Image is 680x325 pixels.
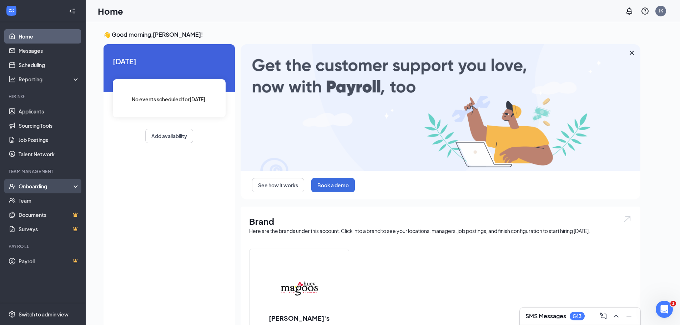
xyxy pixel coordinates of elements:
span: [DATE] [113,56,226,67]
a: Talent Network [19,147,80,161]
a: Home [19,29,80,44]
button: ComposeMessage [598,310,609,322]
a: Sourcing Tools [19,118,80,133]
a: Team [19,193,80,208]
svg: QuestionInfo [641,7,649,15]
div: Reporting [19,76,80,83]
h2: [PERSON_NAME]'s [262,314,337,323]
svg: Minimize [625,312,633,320]
svg: Settings [9,311,16,318]
img: payroll-large.gif [241,44,640,171]
div: Hiring [9,93,78,100]
button: Minimize [623,310,635,322]
a: Messages [19,44,80,58]
a: DocumentsCrown [19,208,80,222]
img: Huey Magoo's [276,265,322,311]
svg: Cross [628,49,636,57]
h3: SMS Messages [525,312,566,320]
div: Team Management [9,168,78,174]
svg: Collapse [69,7,76,15]
button: Add availability [145,129,193,143]
h1: Brand [249,215,632,227]
svg: Notifications [625,7,634,15]
img: open.6027fd2a22e1237b5b06.svg [623,215,632,223]
a: Scheduling [19,58,80,72]
a: Applicants [19,104,80,118]
div: Payroll [9,243,78,249]
button: See how it works [252,178,304,192]
a: SurveysCrown [19,222,80,236]
svg: ComposeMessage [599,312,608,320]
div: Here are the brands under this account. Click into a brand to see your locations, managers, job p... [249,227,632,234]
div: 543 [573,313,581,319]
div: Switch to admin view [19,311,69,318]
iframe: Intercom live chat [656,301,673,318]
svg: WorkstreamLogo [8,7,15,14]
svg: Analysis [9,76,16,83]
svg: ChevronUp [612,312,620,320]
span: No events scheduled for [DATE] . [132,95,207,103]
h1: Home [98,5,123,17]
div: Onboarding [19,183,74,190]
span: 1 [670,301,676,306]
div: JK [659,8,663,14]
a: Job Postings [19,133,80,147]
svg: UserCheck [9,183,16,190]
button: Book a demo [311,178,355,192]
a: PayrollCrown [19,254,80,268]
button: ChevronUp [610,310,622,322]
h3: 👋 Good morning, [PERSON_NAME] ! [104,31,640,39]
